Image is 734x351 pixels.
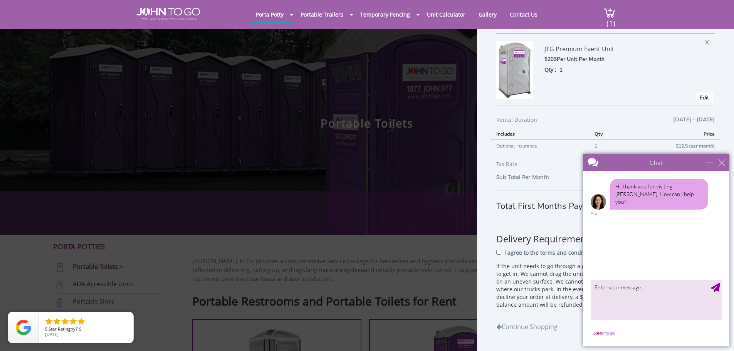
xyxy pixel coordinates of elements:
[544,55,690,64] div: $203
[559,66,563,74] span: 1
[496,173,549,181] b: Sub Total Per Month
[52,317,62,326] li: 
[705,36,713,46] span: X
[544,65,690,74] div: Qty :
[496,220,715,244] h3: Delivery Requirements
[45,331,59,337] span: [DATE]
[77,317,86,326] li: 
[578,149,734,351] iframe: Live Chat Box
[626,140,721,151] td: $12.5 (per month)
[496,160,715,173] div: Tax Rate
[354,7,416,22] a: Temporary Fencing
[490,128,588,140] th: Includes
[76,326,81,332] span: T S
[295,7,349,22] a: Portable Trailers
[557,55,605,63] span: Per Unit Per Month
[496,262,715,309] p: If the unit needs to go through a gate please note we need a minimum of 48" width to get in. We c...
[496,190,715,212] div: Total First Months Payment
[421,7,471,22] a: Unit Calculator
[45,327,127,332] span: by
[604,8,615,18] img: cart a
[589,140,626,151] td: 1
[45,326,47,332] span: 5
[673,115,715,124] span: [DATE] - [DATE]
[496,319,558,331] a: Continue Shopping
[504,249,595,257] p: I agree to the terms and conditions
[606,12,615,29] span: (1)
[589,128,626,140] th: Qty
[490,140,588,151] td: Optional Insurance
[544,41,690,55] div: JTG Premium Event Unit
[60,317,70,326] li: 
[49,326,71,332] span: Star Rating
[496,115,715,128] div: Rental Duration
[44,317,54,326] li: 
[700,94,709,101] a: Edit
[136,8,200,20] img: JOHN to go
[473,7,502,22] a: Gallery
[626,128,721,140] th: Price
[16,320,31,335] img: Review Rating
[504,7,543,22] a: Contact Us
[250,7,289,22] a: Porta Potty
[69,317,78,326] li: 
